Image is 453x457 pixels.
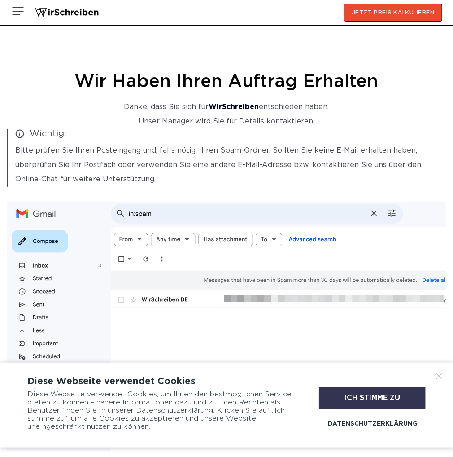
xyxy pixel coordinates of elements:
[27,376,426,387] div: Diese Webseite verwendet Cookies
[344,4,442,22] button: JETZT PREIS KALKULIEREN
[15,144,446,187] p: Bitte prüfen Sie Ihren Posteingang und, falls nötig, Ihren Spam-Ordner. Sollten Sie keine E-Mail ...
[27,387,296,434] div: Diese Webseite verwendet Cookies, um Ihnen den bestmöglichen Service bieten zu können – nähere In...
[319,387,426,409] div: Ich stimme zu
[7,202,446,451] img: thanks
[7,100,446,114] p: Danke, dass Sie sich für entschieden haben.
[209,104,259,110] strong: WirSchreiben
[34,6,100,19] img: logo wirschreiben
[7,73,446,91] h1: Wir haben Ihren Auftrag erhalten
[15,129,446,139] span: Wichtig:
[7,114,446,129] p: Unser Manager wird Sie für Details kontaktieren.
[319,413,426,434] a: Datenschutzerklärung
[11,4,25,18] img: Menu open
